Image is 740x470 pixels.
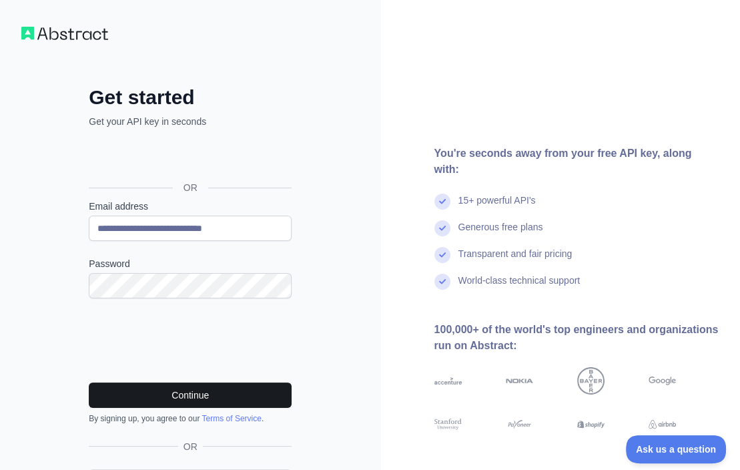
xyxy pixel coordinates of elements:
div: Transparent and fair pricing [458,247,573,274]
img: stanford university [434,417,462,431]
img: check mark [434,194,450,210]
label: Password [89,257,292,270]
a: Terms of Service [202,414,261,423]
p: Get your API key in seconds [89,115,292,128]
div: By signing up, you agree to our . [89,413,292,424]
img: shopify [577,417,605,431]
h2: Get started [89,85,292,109]
div: 15+ powerful API's [458,194,536,220]
div: You're seconds away from your free API key, along with: [434,146,719,178]
img: check mark [434,220,450,236]
div: 100,000+ of the world's top engineers and organizations run on Abstract: [434,322,719,354]
iframe: reCAPTCHA [89,314,292,367]
iframe: Toggle Customer Support [626,435,727,463]
img: accenture [434,367,462,395]
span: OR [178,440,203,453]
div: World-class technical support [458,274,581,300]
img: nokia [506,367,533,395]
img: airbnb [649,417,676,431]
img: google [649,367,676,395]
img: check mark [434,247,450,263]
span: OR [173,181,208,194]
img: check mark [434,274,450,290]
img: bayer [577,367,605,395]
iframe: Przycisk Zaloguj się przez Google [82,143,296,172]
button: Continue [89,383,292,408]
img: Workflow [21,27,108,40]
div: Generous free plans [458,220,543,247]
img: payoneer [506,417,533,431]
label: Email address [89,200,292,213]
